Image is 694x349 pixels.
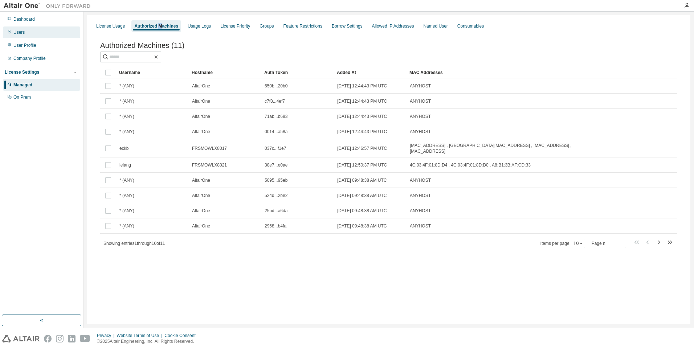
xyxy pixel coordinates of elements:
span: 4C:03:4F:01:8D:D4 , 4C:03:4F:01:8D:D0 , A8:B1:3B:AF:CD:33 [410,162,531,168]
span: AltairOne [192,177,210,183]
div: License Priority [220,23,250,29]
span: AltairOne [192,223,210,229]
div: Auth Token [264,67,331,78]
span: 037c...f1e7 [265,145,286,151]
span: ANYHOST [410,177,431,183]
span: [DATE] 12:46:57 PM UTC [337,145,387,151]
div: Authorized Machines [134,23,178,29]
span: Authorized Machines (11) [100,41,184,50]
span: eckb [119,145,128,151]
div: Website Terms of Use [117,333,164,338]
span: * (ANY) [119,98,134,104]
div: Username [119,67,186,78]
span: * (ANY) [119,208,134,214]
span: 38e7...e0ae [265,162,287,168]
span: Showing entries 1 through 10 of 11 [103,241,165,246]
span: [DATE] 09:48:38 AM UTC [337,193,387,198]
span: 650b...20b0 [265,83,287,89]
span: FRSMOWLX8021 [192,162,227,168]
div: Company Profile [13,56,46,61]
img: facebook.svg [44,335,52,342]
span: * (ANY) [119,223,134,229]
div: User Profile [13,42,36,48]
span: * (ANY) [119,129,134,135]
span: 5095...95eb [265,177,287,183]
span: AltairOne [192,114,210,119]
span: 25bd...a6da [265,208,287,214]
div: MAC Addresses [409,67,601,78]
span: * (ANY) [119,114,134,119]
span: * (ANY) [119,83,134,89]
div: Hostname [192,67,258,78]
span: [DATE] 09:48:38 AM UTC [337,208,387,214]
span: ANYHOST [410,114,431,119]
span: * (ANY) [119,177,134,183]
span: AltairOne [192,129,210,135]
div: Borrow Settings [332,23,363,29]
span: ANYHOST [410,223,431,229]
span: ANYHOST [410,83,431,89]
div: Added At [337,67,404,78]
img: Altair One [4,2,94,9]
span: ANYHOST [410,98,431,104]
span: [DATE] 12:44:43 PM UTC [337,114,387,119]
span: * (ANY) [119,193,134,198]
span: 524d...2be2 [265,193,287,198]
p: © 2025 Altair Engineering, Inc. All Rights Reserved. [97,338,200,345]
span: [DATE] 09:48:38 AM UTC [337,177,387,183]
span: ANYHOST [410,193,431,198]
span: 2968...b4fa [265,223,286,229]
span: [DATE] 12:44:43 PM UTC [337,98,387,104]
span: [DATE] 12:44:43 PM UTC [337,83,387,89]
div: License Usage [96,23,125,29]
span: Page n. [592,239,626,248]
div: Groups [260,23,274,29]
button: 10 [573,241,583,246]
span: AltairOne [192,193,210,198]
div: Feature Restrictions [283,23,322,29]
span: Items per page [540,239,585,248]
span: lelang [119,162,131,168]
span: ANYHOST [410,208,431,214]
div: Dashboard [13,16,35,22]
img: instagram.svg [56,335,64,342]
span: [MAC_ADDRESS] , [GEOGRAPHIC_DATA][MAC_ADDRESS] , [MAC_ADDRESS] , [MAC_ADDRESS] [410,143,601,154]
div: Allowed IP Addresses [372,23,414,29]
span: 71ab...b683 [265,114,287,119]
img: altair_logo.svg [2,335,40,342]
div: Managed [13,82,32,88]
div: Cookie Consent [164,333,200,338]
span: [DATE] 09:48:38 AM UTC [337,223,387,229]
div: Users [13,29,25,35]
div: Named User [423,23,448,29]
div: Consumables [457,23,484,29]
span: FRSMOWLX8017 [192,145,227,151]
span: AltairOne [192,83,210,89]
span: [DATE] 12:50:37 PM UTC [337,162,387,168]
span: c7f8...4ef7 [265,98,285,104]
span: AltairOne [192,98,210,104]
div: Privacy [97,333,117,338]
span: ANYHOST [410,129,431,135]
img: linkedin.svg [68,335,75,342]
span: 0014...a58a [265,129,287,135]
div: License Settings [5,69,39,75]
span: AltairOne [192,208,210,214]
span: [DATE] 12:44:43 PM UTC [337,129,387,135]
img: youtube.svg [80,335,90,342]
div: Usage Logs [188,23,211,29]
div: On Prem [13,94,31,100]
